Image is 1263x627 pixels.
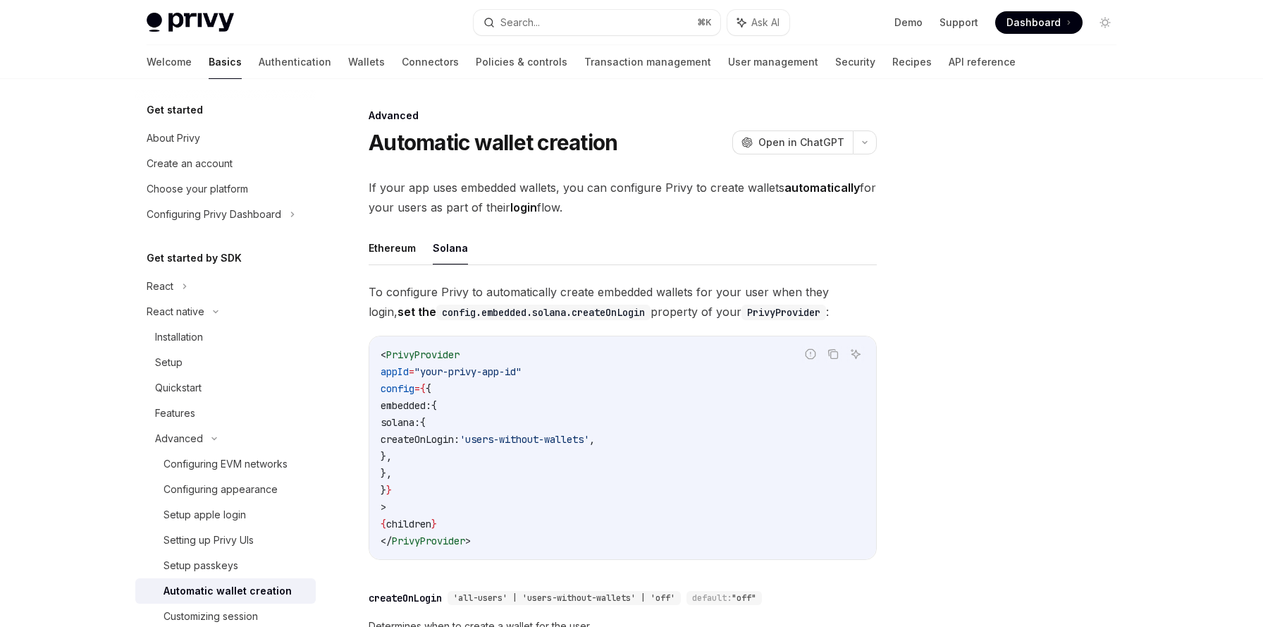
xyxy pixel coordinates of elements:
[147,278,173,295] div: React
[381,450,392,463] span: },
[426,382,431,395] span: {
[892,45,932,79] a: Recipes
[732,130,853,154] button: Open in ChatGPT
[894,16,923,30] a: Demo
[758,135,844,150] span: Open in ChatGPT
[381,365,409,378] span: appId
[135,350,316,375] a: Setup
[465,535,471,547] span: >
[939,16,978,30] a: Support
[460,433,589,446] span: 'users-without-wallets'
[155,354,183,371] div: Setup
[1006,16,1061,30] span: Dashboard
[369,282,877,322] span: To configure Privy to automatically create embedded wallets for your user when they login, proper...
[453,592,675,604] span: 'all-users' | 'users-without-wallets' | 'off'
[147,181,248,197] div: Choose your platform
[474,10,720,35] button: Search...⌘K
[732,592,756,604] span: "off"
[727,10,789,35] button: Ask AI
[369,231,416,264] button: Ethereum
[431,518,437,530] span: }
[147,130,200,147] div: About Privy
[995,11,1083,34] a: Dashboard
[381,484,386,497] span: }
[801,345,820,363] button: Report incorrect code
[147,13,234,32] img: light logo
[392,535,465,547] span: PrivyProvider
[135,477,316,502] a: Configuring appearance
[381,467,392,480] span: },
[147,206,281,223] div: Configuring Privy Dashboard
[697,17,712,28] span: ⌘ K
[398,305,651,319] strong: set the
[135,151,316,176] a: Create an account
[584,45,711,79] a: Transaction management
[135,502,316,528] a: Setup apple login
[381,348,386,361] span: <
[135,401,316,426] a: Features
[381,535,392,547] span: </
[147,303,204,320] div: React native
[402,45,459,79] a: Connectors
[386,484,392,497] span: }
[433,231,468,264] button: Solana
[386,518,431,530] span: children
[135,578,316,604] a: Automatic wallet creation
[751,16,780,30] span: Ask AI
[589,433,595,446] span: ,
[348,45,385,79] a: Wallets
[476,45,567,79] a: Policies & controls
[386,348,460,361] span: PrivyProvider
[510,200,537,214] strong: login
[135,553,316,578] a: Setup passkeys
[728,45,818,79] a: User management
[420,416,426,429] span: {
[164,557,238,574] div: Setup passkeys
[824,345,842,363] button: Copy the contents from the code block
[155,430,203,447] div: Advanced
[436,305,651,320] code: config.embedded.solana.createOnLogin
[381,501,386,513] span: >
[164,456,288,473] div: Configuring EVM networks
[369,178,877,217] span: If your app uses embedded wallets, you can configure Privy to create wallets for your users as pa...
[784,181,860,195] strong: automatically
[164,506,246,523] div: Setup apple login
[846,345,865,363] button: Ask AI
[369,109,877,123] div: Advanced
[420,382,426,395] span: {
[135,176,316,202] a: Choose your platform
[164,583,292,599] div: Automatic wallet creation
[164,532,254,549] div: Setting up Privy UIs
[155,405,195,422] div: Features
[835,45,875,79] a: Security
[259,45,331,79] a: Authentication
[147,45,192,79] a: Welcome
[369,591,442,605] div: createOnLogin
[135,528,316,553] a: Setting up Privy UIs
[741,305,826,320] code: PrivyProvider
[1094,11,1116,34] button: Toggle dark mode
[381,416,420,429] span: solana:
[135,451,316,477] a: Configuring EVM networks
[381,433,460,446] span: createOnLogin:
[135,375,316,401] a: Quickstart
[692,592,732,604] span: default:
[155,329,203,346] div: Installation
[500,14,540,31] div: Search...
[135,126,316,151] a: About Privy
[431,399,437,412] span: {
[209,45,242,79] a: Basics
[949,45,1016,79] a: API reference
[381,382,414,395] span: config
[135,324,316,350] a: Installation
[381,399,431,412] span: embedded:
[147,155,233,172] div: Create an account
[381,518,386,530] span: {
[369,130,617,155] h1: Automatic wallet creation
[409,365,414,378] span: =
[164,481,278,498] div: Configuring appearance
[414,382,420,395] span: =
[147,250,242,267] h5: Get started by SDK
[155,379,202,396] div: Quickstart
[147,102,203,118] h5: Get started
